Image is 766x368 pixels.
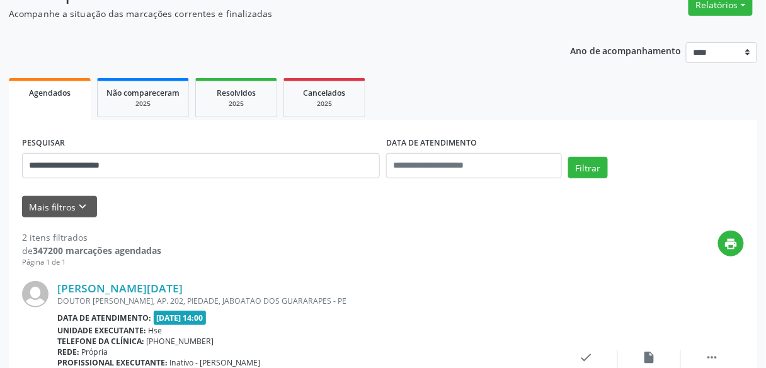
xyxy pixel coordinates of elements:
[106,88,180,98] span: Não compareceram
[22,134,65,153] label: PESQUISAR
[22,257,161,268] div: Página 1 de 1
[568,157,608,178] button: Filtrar
[154,311,207,325] span: [DATE] 14:00
[170,357,261,368] span: Inativo - [PERSON_NAME]
[570,42,682,58] p: Ano de acompanhamento
[57,313,151,323] b: Data de atendimento:
[217,88,256,98] span: Resolvidos
[76,200,90,214] i: keyboard_arrow_down
[386,134,477,153] label: DATA DE ATENDIMENTO
[57,357,168,368] b: Profissional executante:
[22,231,161,244] div: 2 itens filtrados
[57,347,79,357] b: Rede:
[9,7,533,20] p: Acompanhe a situação das marcações correntes e finalizadas
[724,237,738,251] i: print
[643,350,656,364] i: insert_drive_file
[22,196,97,218] button: Mais filtroskeyboard_arrow_down
[29,88,71,98] span: Agendados
[33,244,161,256] strong: 347200 marcações agendadas
[57,325,146,336] b: Unidade executante:
[82,347,108,357] span: Própria
[106,99,180,108] div: 2025
[706,350,719,364] i: 
[149,325,163,336] span: Hse
[57,336,144,347] b: Telefone da clínica:
[580,350,593,364] i: check
[718,231,744,256] button: print
[147,336,214,347] span: [PHONE_NUMBER]
[22,281,49,308] img: img
[22,244,161,257] div: de
[304,88,346,98] span: Cancelados
[293,99,356,108] div: 2025
[57,296,555,306] div: DOUTOR [PERSON_NAME], AP. 202, PIEDADE, JABOATAO DOS GUARARAPES - PE
[205,99,268,108] div: 2025
[57,281,183,295] a: [PERSON_NAME][DATE]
